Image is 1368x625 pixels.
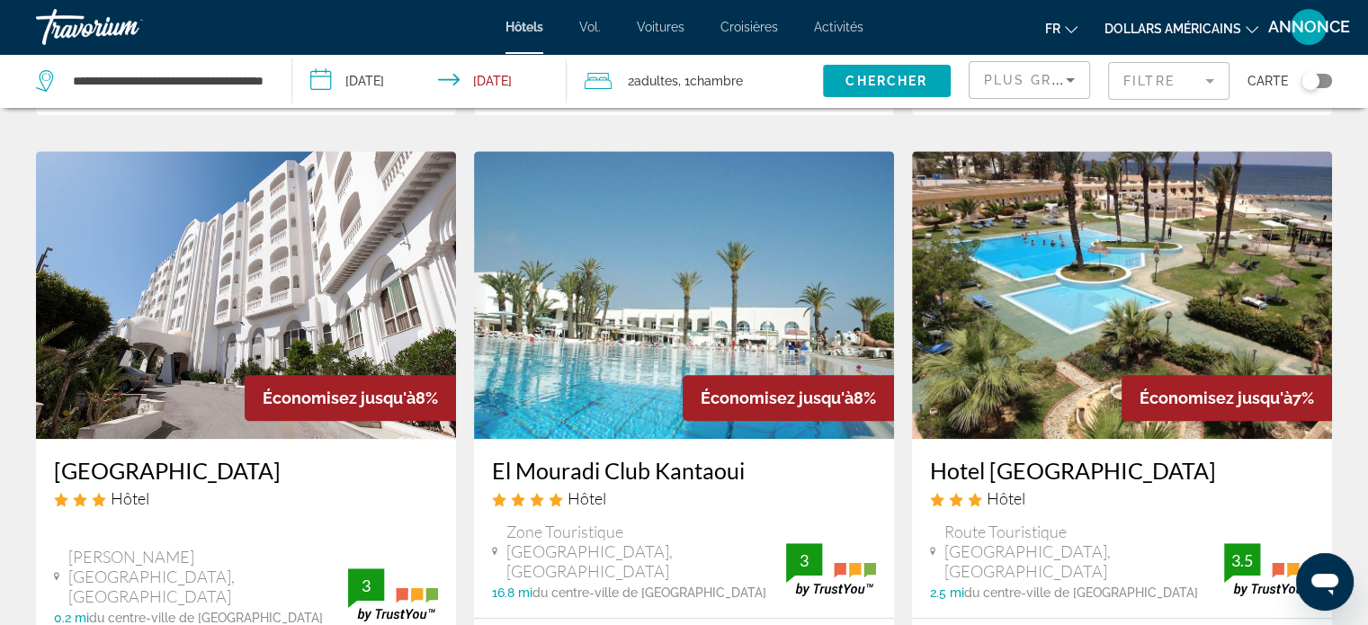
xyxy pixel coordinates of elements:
span: Route Touristique [GEOGRAPHIC_DATA], [GEOGRAPHIC_DATA] [944,522,1224,581]
div: 7% [1122,375,1332,421]
button: Changer de devise [1104,15,1258,41]
img: trustyou-badge.svg [786,543,876,596]
button: Chercher [823,65,951,97]
a: Croisières [720,20,778,34]
button: Filter [1108,61,1229,101]
div: 3 [786,549,822,571]
a: El Mouradi Club Kantaoui [492,457,876,484]
img: Hotel image [912,151,1332,439]
span: Hôtel [111,488,149,508]
font: dollars américains [1104,22,1241,36]
span: Économisez jusqu'à [701,388,854,407]
span: 2.5 mi [930,585,964,600]
font: fr [1045,22,1060,36]
mat-select: Sort by [984,69,1075,91]
div: 8% [245,375,456,421]
font: ANNONCE [1268,17,1350,36]
a: Voitures [637,20,684,34]
iframe: Bouton de lancement de la fenêtre de messagerie [1296,553,1354,611]
span: Plus grandes économies [984,73,1199,87]
div: 4 star Hotel [492,488,876,508]
span: Économisez jusqu'à [1140,388,1292,407]
span: 0.2 mi [54,611,89,625]
span: Hôtel [568,488,606,508]
span: du centre-ville de [GEOGRAPHIC_DATA] [964,585,1198,600]
button: Toggle map [1288,73,1332,89]
div: 3 star Hotel [930,488,1314,508]
span: Économisez jusqu'à [263,388,416,407]
a: Travorium [36,4,216,50]
img: trustyou-badge.svg [1224,543,1314,596]
a: Vol. [579,20,601,34]
div: 3 [348,575,384,596]
a: [GEOGRAPHIC_DATA] [54,457,438,484]
span: , 1 [678,68,743,94]
a: Activités [814,20,863,34]
span: Hôtel [987,488,1025,508]
button: Menu utilisateur [1285,8,1332,46]
span: Chambre [690,74,743,88]
div: 3 star Hotel [54,488,438,508]
span: 2 [628,68,678,94]
span: du centre-ville de [GEOGRAPHIC_DATA] [89,611,323,625]
button: Changer de langue [1045,15,1077,41]
span: du centre-ville de [GEOGRAPHIC_DATA] [532,585,766,600]
span: Zone Touristique [GEOGRAPHIC_DATA], [GEOGRAPHIC_DATA] [506,522,786,581]
span: [PERSON_NAME][GEOGRAPHIC_DATA], [GEOGRAPHIC_DATA] [68,547,348,606]
img: trustyou-badge.svg [348,568,438,621]
img: Hotel image [36,151,456,439]
div: 3.5 [1224,549,1260,571]
div: 8% [683,375,894,421]
button: Travelers: 2 adults, 0 children [567,54,823,108]
button: Check-in date: Sep 13, 2025 Check-out date: Sep 20, 2025 [292,54,567,108]
span: Chercher [845,74,927,88]
span: Adultes [634,74,678,88]
a: Hotel [GEOGRAPHIC_DATA] [930,457,1314,484]
img: Hotel image [474,151,894,439]
span: Carte [1247,68,1288,94]
a: Hôtels [505,20,543,34]
span: 16.8 mi [492,585,532,600]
